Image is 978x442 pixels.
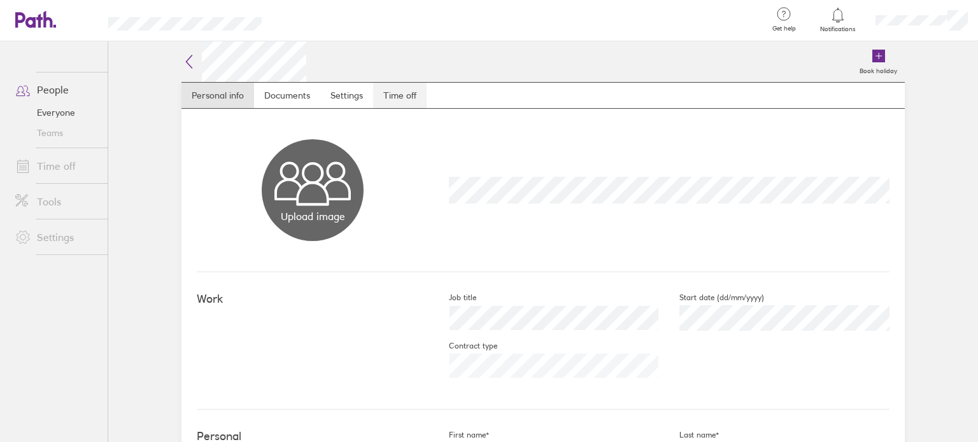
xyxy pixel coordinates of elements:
[5,153,108,179] a: Time off
[818,25,859,33] span: Notifications
[5,224,108,250] a: Settings
[320,83,373,108] a: Settings
[852,64,905,75] label: Book holiday
[763,25,805,32] span: Get help
[429,293,476,303] label: Job title
[429,430,489,440] label: First name*
[852,41,905,82] a: Book holiday
[181,83,254,108] a: Personal info
[5,189,108,214] a: Tools
[659,293,764,303] label: Start date (dd/mm/yyyy)
[254,83,320,108] a: Documents
[5,123,108,143] a: Teams
[5,102,108,123] a: Everyone
[197,293,429,306] h4: Work
[429,341,497,351] label: Contract type
[373,83,427,108] a: Time off
[659,430,719,440] label: Last name*
[5,77,108,102] a: People
[818,6,859,33] a: Notifications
